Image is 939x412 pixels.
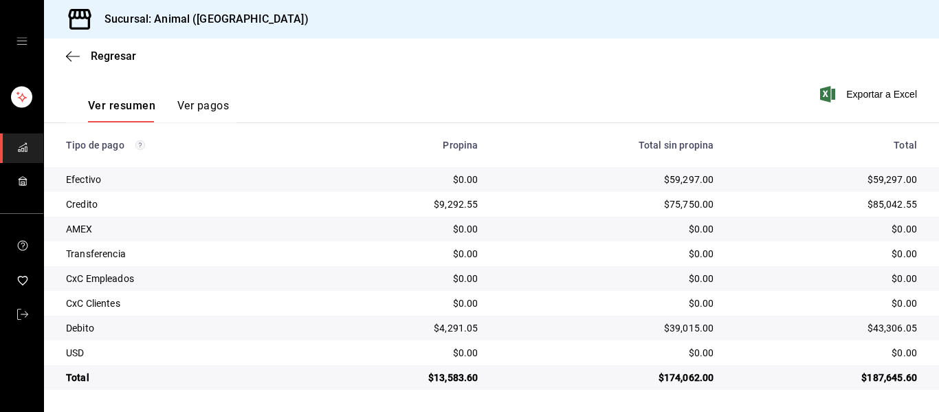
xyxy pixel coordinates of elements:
[500,296,714,310] div: $0.00
[736,296,917,310] div: $0.00
[326,197,478,211] div: $9,292.55
[326,272,478,285] div: $0.00
[736,247,917,261] div: $0.00
[500,247,714,261] div: $0.00
[177,99,229,122] button: Ver pagos
[16,36,27,47] button: open drawer
[326,247,478,261] div: $0.00
[66,272,304,285] div: CxC Empleados
[500,222,714,236] div: $0.00
[500,272,714,285] div: $0.00
[500,321,714,335] div: $39,015.00
[500,371,714,384] div: $174,062.00
[823,86,917,102] button: Exportar a Excel
[66,296,304,310] div: CxC Clientes
[66,321,304,335] div: Debito
[500,140,714,151] div: Total sin propina
[500,346,714,360] div: $0.00
[736,346,917,360] div: $0.00
[326,346,478,360] div: $0.00
[736,321,917,335] div: $43,306.05
[736,222,917,236] div: $0.00
[66,173,304,186] div: Efectivo
[736,197,917,211] div: $85,042.55
[88,99,155,122] button: Ver resumen
[66,222,304,236] div: AMEX
[66,371,304,384] div: Total
[66,50,136,63] button: Regresar
[326,140,478,151] div: Propina
[736,140,917,151] div: Total
[500,197,714,211] div: $75,750.00
[736,173,917,186] div: $59,297.00
[66,140,304,151] div: Tipo de pago
[326,371,478,384] div: $13,583.60
[88,99,229,122] div: navigation tabs
[326,173,478,186] div: $0.00
[135,140,145,150] svg: Los pagos realizados con Pay y otras terminales son montos brutos.
[326,222,478,236] div: $0.00
[93,11,309,28] h3: Sucursal: Animal ([GEOGRAPHIC_DATA])
[326,321,478,335] div: $4,291.05
[66,346,304,360] div: USD
[66,197,304,211] div: Credito
[66,247,304,261] div: Transferencia
[736,272,917,285] div: $0.00
[91,50,136,63] span: Regresar
[326,296,478,310] div: $0.00
[500,173,714,186] div: $59,297.00
[736,371,917,384] div: $187,645.60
